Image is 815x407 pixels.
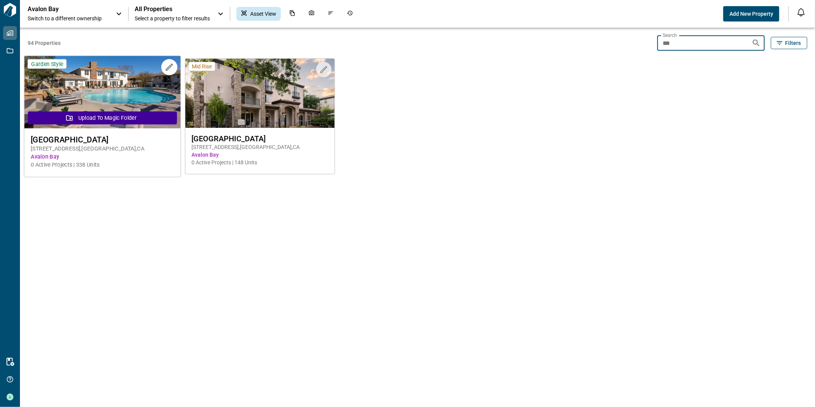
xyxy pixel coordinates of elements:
span: 0 Active Projects | 338 Units [31,161,174,169]
button: Open notification feed [795,6,807,18]
span: [STREET_ADDRESS] , [GEOGRAPHIC_DATA] , CA [31,145,174,153]
span: 0 Active Projects | 148 Units [191,159,328,166]
span: 94 Properties [28,39,654,47]
span: All Properties [135,5,210,13]
p: Avalon Bay [28,5,97,13]
span: Mid Rise [192,63,212,70]
button: Search properties [749,35,764,51]
span: Filters [785,39,801,47]
button: Filters [771,37,807,49]
span: [GEOGRAPHIC_DATA] [191,134,328,143]
div: Issues & Info [323,7,338,21]
div: Documents [285,7,300,21]
span: Add New Property [729,10,773,18]
div: Job History [342,7,358,21]
span: Avalon Bay [191,151,328,159]
span: Garden Style [31,60,63,68]
label: Search [663,32,677,38]
img: property-asset [185,59,334,128]
span: Select a property to filter results [135,15,210,22]
span: Asset View [250,10,276,18]
button: Add New Property [723,6,779,22]
span: Switch to a different ownership [28,15,108,22]
span: [STREET_ADDRESS] , [GEOGRAPHIC_DATA] , CA [191,143,328,151]
img: property-asset [24,56,181,129]
div: Asset View [236,7,281,21]
button: Upload to Magic Folder [28,111,177,124]
span: [GEOGRAPHIC_DATA] [31,135,174,144]
span: Avalon Bay [31,153,174,161]
div: Photos [304,7,319,21]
